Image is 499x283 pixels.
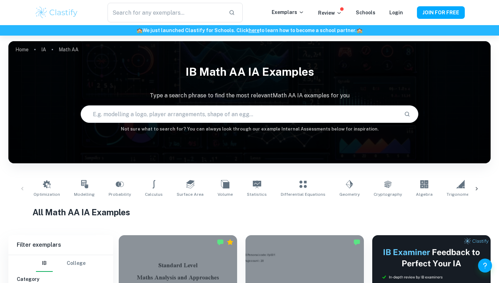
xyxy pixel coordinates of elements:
[177,191,204,198] span: Surface Area
[35,6,79,20] img: Clastify logo
[401,108,413,120] button: Search
[281,191,325,198] span: Differential Equations
[447,191,475,198] span: Trigonometry
[417,6,465,19] button: JOIN FOR FREE
[374,191,402,198] span: Cryptography
[8,91,491,100] p: Type a search phrase to find the most relevant Math AA IA examples for you
[8,235,113,255] h6: Filter exemplars
[318,9,342,17] p: Review
[339,191,360,198] span: Geometry
[389,10,403,15] a: Login
[217,239,224,246] img: Marked
[81,104,398,124] input: E.g. modelling a logo, player arrangements, shape of an egg...
[356,10,375,15] a: Schools
[34,191,60,198] span: Optimization
[8,61,491,83] h1: IB Math AA IA examples
[8,126,491,133] h6: Not sure what to search for? You can always look through our example Internal Assessments below f...
[353,239,360,246] img: Marked
[357,28,362,33] span: 🏫
[109,191,131,198] span: Probability
[67,255,86,272] button: College
[1,27,498,34] h6: We just launched Clastify for Schools. Click to learn how to become a school partner.
[36,255,53,272] button: IB
[145,191,163,198] span: Calculus
[41,45,46,54] a: IA
[108,3,223,22] input: Search for any exemplars...
[227,239,234,246] div: Premium
[249,28,259,33] a: here
[15,45,29,54] a: Home
[416,191,433,198] span: Algebra
[59,46,79,53] p: Math AA
[137,28,142,33] span: 🏫
[247,191,267,198] span: Statistics
[272,8,304,16] p: Exemplars
[478,259,492,273] button: Help and Feedback
[17,275,105,283] h6: Category
[32,206,467,218] h1: All Math AA IA Examples
[218,191,233,198] span: Volume
[36,255,86,272] div: Filter type choice
[74,191,95,198] span: Modelling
